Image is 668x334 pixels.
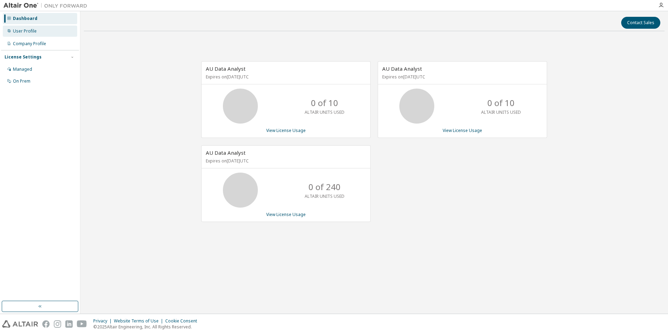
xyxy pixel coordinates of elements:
p: © 2025 Altair Engineering, Inc. All Rights Reserved. [93,324,201,330]
span: AU Data Analyst [206,149,246,156]
div: Managed [13,67,32,72]
img: altair_logo.svg [2,320,38,328]
div: Website Terms of Use [114,318,165,324]
p: 0 of 240 [308,181,341,193]
div: On Prem [13,78,30,84]
button: Contact Sales [621,17,660,29]
p: ALTAIR UNITS USED [305,193,344,199]
p: 0 of 10 [487,97,515,109]
div: Cookie Consent [165,318,201,324]
p: ALTAIR UNITS USED [305,109,344,115]
img: instagram.svg [54,320,61,328]
img: Altair One [3,2,91,9]
div: Privacy [93,318,114,324]
div: Dashboard [13,16,37,21]
img: youtube.svg [77,320,87,328]
div: User Profile [13,28,37,34]
p: ALTAIR UNITS USED [481,109,521,115]
p: Expires on [DATE] UTC [206,158,364,164]
a: View License Usage [443,127,482,133]
a: View License Usage [266,211,306,217]
p: 0 of 10 [311,97,338,109]
a: View License Usage [266,127,306,133]
div: License Settings [5,54,42,60]
span: AU Data Analyst [382,65,422,72]
p: Expires on [DATE] UTC [206,74,364,80]
p: Expires on [DATE] UTC [382,74,541,80]
img: facebook.svg [42,320,50,328]
div: Company Profile [13,41,46,47]
img: linkedin.svg [65,320,73,328]
span: AU Data Analyst [206,65,246,72]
